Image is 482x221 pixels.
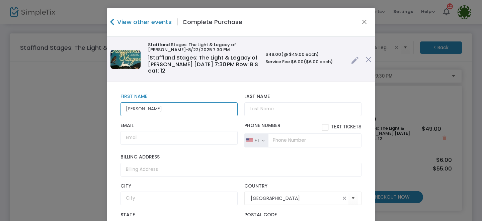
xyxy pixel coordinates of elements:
span: (@ $49.00 each) [281,51,319,58]
h6: $49.00 [265,52,344,57]
label: Postal Code [244,212,361,218]
button: Select [348,192,358,205]
span: 1 [148,54,150,62]
input: Email [120,131,238,145]
span: Text Tickets [331,124,361,129]
label: City [120,183,238,189]
label: First Name [120,94,238,100]
img: 28-01CSMF1080x1080FNL.jpg [110,50,141,69]
label: Last Name [244,94,361,100]
label: Phone Number [244,123,361,131]
span: -8/22/2025 7:30 PM [186,46,230,53]
h4: Complete Purchase [182,17,242,26]
input: Billing Address [120,163,361,177]
input: Select Country [251,195,340,202]
input: City [120,192,238,205]
label: Billing Address [120,154,361,160]
input: Phone Number [268,133,361,147]
input: Last Name [244,102,361,116]
button: Close [360,18,369,26]
span: Staffland Stages: The Light & Legacy of [PERSON_NAME] [DATE] 7:30 PM Row: B Seat: 12 [148,54,258,75]
h6: Staffland Stages: The Light & Legacy of [PERSON_NAME] [148,42,259,52]
button: +1 [244,133,268,147]
input: First Name [120,102,238,116]
label: State [120,212,238,218]
h4: View other events [115,17,172,26]
span: clear [340,194,348,202]
img: cross.png [366,57,372,63]
div: +1 [254,138,259,143]
h6: Service Fee $6.00 [265,59,344,65]
span: | [172,16,182,28]
label: Country [244,183,361,189]
span: ($6.00 each) [304,59,333,65]
label: Email [120,123,238,129]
